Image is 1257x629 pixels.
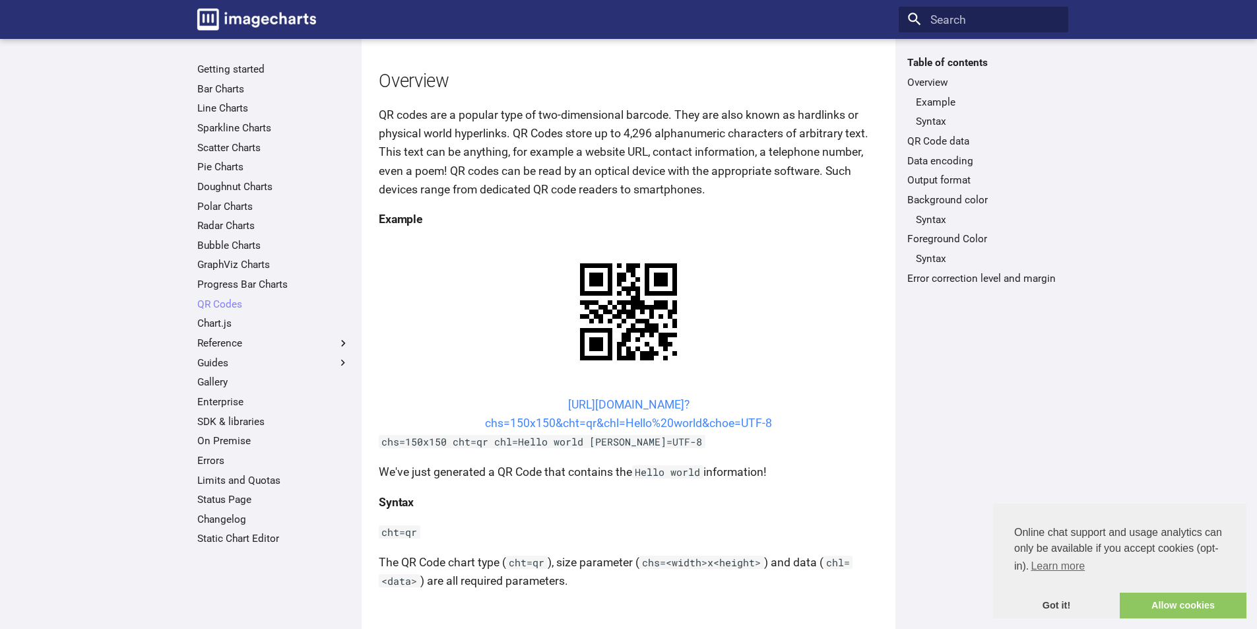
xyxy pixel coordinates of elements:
a: On Premise [197,434,350,447]
a: dismiss cookie message [993,593,1120,619]
div: cookieconsent [993,504,1246,618]
a: SDK & libraries [197,415,350,428]
a: Radar Charts [197,219,350,232]
a: Output format [907,174,1060,187]
code: cht=qr [506,556,548,569]
a: QR Codes [197,298,350,311]
p: The QR Code chart type ( ), size parameter ( ) and data ( ) are all required parameters. [379,553,878,590]
img: chart [557,240,700,383]
a: learn more about cookies [1029,556,1087,576]
h2: Overview [379,69,878,94]
a: Changelog [197,513,350,526]
a: Line Charts [197,102,350,115]
label: Guides [197,356,350,370]
code: chs=150x150 cht=qr chl=Hello world [PERSON_NAME]=UTF-8 [379,435,705,448]
a: Data encoding [907,154,1060,168]
code: chs=<width>x<height> [639,556,764,569]
a: Scatter Charts [197,141,350,154]
a: Errors [197,454,350,467]
label: Table of contents [899,56,1068,69]
a: Pie Charts [197,160,350,174]
a: Syntax [916,252,1060,265]
a: Error correction level and margin [907,272,1060,285]
nav: Table of contents [899,56,1068,284]
a: QR Code data [907,135,1060,148]
a: Example [916,96,1060,109]
a: Foreground Color [907,232,1060,246]
a: Overview [907,76,1060,89]
a: Progress Bar Charts [197,278,350,291]
p: We've just generated a QR Code that contains the information! [379,463,878,481]
label: Reference [197,337,350,350]
input: Search [899,7,1068,33]
a: Bubble Charts [197,239,350,252]
a: Getting started [197,63,350,76]
img: logo [197,9,316,30]
h4: Example [379,210,878,228]
nav: Overview [907,96,1060,129]
a: Bar Charts [197,83,350,96]
a: Sparkline Charts [197,121,350,135]
a: GraphViz Charts [197,258,350,271]
a: Chart.js [197,317,350,330]
a: Polar Charts [197,200,350,213]
a: Gallery [197,376,350,389]
nav: Background color [907,213,1060,226]
p: QR codes are a popular type of two-dimensional barcode. They are also known as hardlinks or physi... [379,106,878,199]
h4: Syntax [379,493,878,512]
a: Image-Charts documentation [191,3,322,36]
span: Online chat support and usage analytics can only be available if you accept cookies (opt-in). [1014,525,1225,576]
a: Limits and Quotas [197,474,350,487]
code: Hello world [632,465,703,479]
a: Syntax [916,213,1060,226]
a: [URL][DOMAIN_NAME]?chs=150x150&cht=qr&chl=Hello%20world&choe=UTF-8 [485,398,772,430]
a: Syntax [916,115,1060,128]
nav: Foreground Color [907,252,1060,265]
a: Doughnut Charts [197,180,350,193]
a: Status Page [197,493,350,506]
code: cht=qr [379,525,420,539]
a: Static Chart Editor [197,532,350,545]
a: Enterprise [197,395,350,409]
a: allow cookies [1120,593,1246,619]
a: Background color [907,193,1060,207]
